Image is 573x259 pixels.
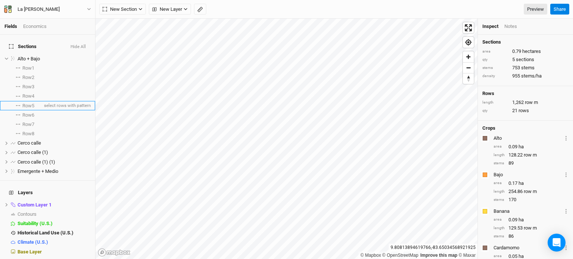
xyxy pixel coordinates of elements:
[494,208,562,215] div: Banana
[22,121,34,127] span: Row 7
[360,253,381,258] a: Mapbox
[494,234,505,239] div: stems
[494,233,569,240] div: 86
[458,253,476,258] a: Maxar
[482,91,569,97] h4: Rows
[99,4,146,15] button: New Section
[521,73,542,79] span: stems/ha
[18,221,91,227] div: Suitability (U.S.)
[519,217,524,223] span: ha
[494,152,569,158] div: 128.22
[550,4,569,15] button: Share
[494,196,569,203] div: 170
[22,75,34,80] span: Row 2
[522,48,541,55] span: hectares
[4,185,91,200] h4: Layers
[18,239,91,245] div: Climate (U.S.)
[494,161,505,166] div: stems
[43,101,91,110] span: select rows with pattern
[18,249,42,255] span: Base Layer
[482,49,508,54] div: area
[18,168,91,174] div: Emergente + Medio
[18,159,55,165] span: Cerco calle (1) (1)
[18,230,91,236] div: Historical Land Use (U.S.)
[482,108,508,114] div: qty
[494,244,562,251] div: Cardamomo
[18,6,60,13] div: La [PERSON_NAME]
[4,5,91,13] button: La [PERSON_NAME]
[524,188,537,195] span: row m
[463,73,474,84] button: Reset bearing to north
[482,56,569,63] div: 5
[482,57,508,63] div: qty
[482,48,569,55] div: 0.79
[482,73,569,79] div: 955
[564,207,569,215] button: Crop Usage
[18,140,91,146] div: Cerco calle
[18,56,91,62] div: Alto + Bajo
[494,152,505,158] div: length
[70,44,86,50] button: Hide All
[482,125,495,131] h4: Crops
[564,170,569,179] button: Crop Usage
[463,62,474,73] button: Zoom out
[9,44,37,50] span: Sections
[18,140,41,146] span: Cerco calle
[494,253,505,259] div: area
[463,37,474,48] button: Find my location
[18,56,40,61] span: Alto + Bajo
[194,4,206,15] button: Shortcut: M
[18,249,91,255] div: Base Layer
[18,202,51,208] span: Custom Layer 1
[494,160,569,167] div: 89
[482,99,569,106] div: 1,262
[494,143,569,150] div: 0.09
[18,221,53,226] span: Suitability (U.S.)
[22,65,34,71] span: Row 1
[482,65,508,71] div: stems
[494,144,505,149] div: area
[494,217,505,222] div: area
[516,56,534,63] span: sections
[18,159,91,165] div: Cerco calle (1) (1)
[149,4,191,15] button: New Layer
[463,73,474,84] span: Reset bearing to north
[18,211,37,217] span: Contours
[494,188,569,195] div: 254.86
[494,171,562,178] div: Bajo
[494,180,505,186] div: area
[564,134,569,142] button: Crop Usage
[4,23,17,29] a: Fields
[382,253,419,258] a: OpenStreetMap
[18,202,91,208] div: Custom Layer 1
[22,131,34,137] span: Row 8
[463,63,474,73] span: Zoom out
[564,243,569,252] button: Crop Usage
[504,23,517,30] div: Notes
[494,217,569,223] div: 0.09
[103,6,137,13] span: New Section
[22,112,34,118] span: Row 6
[482,107,569,114] div: 21
[152,6,182,13] span: New Layer
[389,244,477,252] div: 9.80813894619766 , -83.65034568921925
[482,73,508,79] div: density
[463,51,474,62] button: Zoom in
[524,225,537,231] span: row m
[22,103,34,109] span: Row 5
[494,225,569,231] div: 129.53
[18,6,60,13] div: La Esperanza
[463,22,474,33] span: Enter fullscreen
[494,225,505,231] div: length
[23,23,47,30] div: Economics
[420,253,457,258] a: Improve this map
[22,93,34,99] span: Row 4
[482,64,569,71] div: 753
[494,135,562,142] div: Alto
[18,230,73,236] span: Historical Land Use (U.S.)
[525,99,538,106] span: row m
[18,149,91,155] div: Cerco calle (1)
[18,211,91,217] div: Contours
[18,168,58,174] span: Emergente + Medio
